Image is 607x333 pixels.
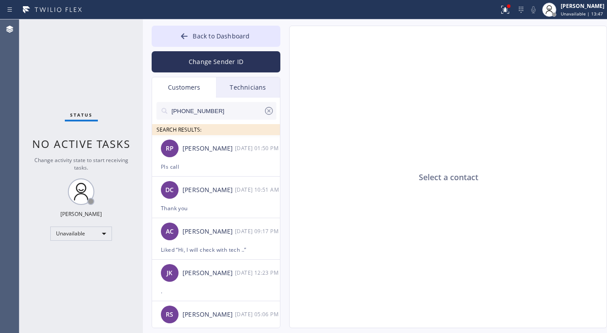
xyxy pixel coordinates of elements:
[235,309,281,319] div: 07/22/2025 9:06 AM
[167,268,172,278] span: JK
[193,32,250,40] span: Back to Dashboard
[182,268,235,278] div: [PERSON_NAME]
[161,162,271,172] div: Pls call
[152,77,216,98] div: Customers
[152,26,280,47] button: Back to Dashboard
[70,112,93,118] span: Status
[235,143,281,153] div: 08/14/2025 9:50 AM
[60,210,102,218] div: [PERSON_NAME]
[561,2,604,10] div: [PERSON_NAME]
[34,156,128,171] span: Change activity state to start receiving tasks.
[166,144,174,154] span: RP
[166,310,173,320] span: RS
[161,245,271,255] div: Liked “Hi, I will check with tech ..”
[216,77,280,98] div: Technicians
[235,268,281,278] div: 07/30/2025 9:23 AM
[166,227,174,237] span: AC
[161,203,271,213] div: Thank you
[182,227,235,237] div: [PERSON_NAME]
[182,185,235,195] div: [PERSON_NAME]
[182,144,235,154] div: [PERSON_NAME]
[561,11,603,17] span: Unavailable | 13:47
[235,226,281,236] div: 07/31/2025 9:17 AM
[156,126,201,133] span: SEARCH RESULTS:
[161,286,271,296] div: .
[32,136,130,151] span: No active tasks
[527,4,540,16] button: Mute
[152,51,280,72] button: Change Sender ID
[165,185,174,195] span: DC
[50,227,112,241] div: Unavailable
[235,185,281,195] div: 08/13/2025 9:51 AM
[171,102,264,120] input: Search
[182,310,235,320] div: [PERSON_NAME]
